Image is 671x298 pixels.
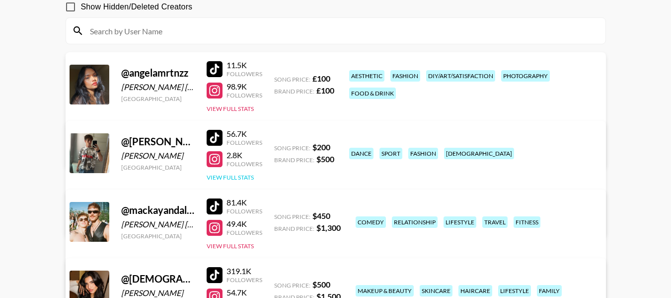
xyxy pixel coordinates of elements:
[121,288,195,298] div: [PERSON_NAME]
[274,282,310,289] span: Song Price:
[444,216,476,228] div: lifestyle
[226,82,262,92] div: 98.9K
[537,285,562,297] div: family
[121,164,195,171] div: [GEOGRAPHIC_DATA]
[207,242,254,250] button: View Full Stats
[312,74,330,83] strong: £ 100
[226,160,262,168] div: Followers
[514,216,540,228] div: fitness
[458,285,492,297] div: haircare
[226,129,262,139] div: 56.7K
[121,82,195,92] div: [PERSON_NAME] [PERSON_NAME]
[226,139,262,146] div: Followers
[392,216,438,228] div: relationship
[274,225,314,232] span: Brand Price:
[226,150,262,160] div: 2.8K
[121,204,195,216] div: @ mackayandalex
[501,70,550,82] div: photography
[121,232,195,240] div: [GEOGRAPHIC_DATA]
[408,148,438,159] div: fashion
[207,174,254,181] button: View Full Stats
[207,105,254,112] button: View Full Stats
[356,216,386,228] div: comedy
[121,219,195,229] div: [PERSON_NAME] [PERSON_NAME]
[312,142,330,152] strong: $ 200
[121,151,195,161] div: [PERSON_NAME]
[121,135,195,148] div: @ [PERSON_NAME].[PERSON_NAME].161
[226,92,262,99] div: Followers
[121,95,195,102] div: [GEOGRAPHIC_DATA]
[226,198,262,207] div: 81.4K
[274,144,310,152] span: Song Price:
[349,148,373,159] div: dance
[226,266,262,276] div: 319.1K
[349,88,396,99] div: food & drink
[121,67,195,79] div: @ angelamrtnzz
[316,86,334,95] strong: £ 100
[226,288,262,298] div: 54.7K
[84,23,599,39] input: Search by User Name
[226,219,262,229] div: 49.4K
[316,154,334,164] strong: $ 500
[312,280,330,289] strong: $ 500
[356,285,414,297] div: makeup & beauty
[226,276,262,284] div: Followers
[390,70,420,82] div: fashion
[226,229,262,236] div: Followers
[420,285,452,297] div: skincare
[274,88,314,95] span: Brand Price:
[226,207,262,215] div: Followers
[226,60,262,70] div: 11.5K
[426,70,495,82] div: diy/art/satisfaction
[349,70,384,82] div: aesthetic
[274,156,314,164] span: Brand Price:
[444,148,514,159] div: [DEMOGRAPHIC_DATA]
[121,273,195,285] div: @ [DEMOGRAPHIC_DATA]
[274,213,310,220] span: Song Price:
[312,211,330,220] strong: $ 450
[482,216,508,228] div: travel
[81,1,193,13] span: Show Hidden/Deleted Creators
[226,70,262,78] div: Followers
[498,285,531,297] div: lifestyle
[274,76,310,83] span: Song Price:
[316,223,341,232] strong: $ 1,300
[379,148,402,159] div: sport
